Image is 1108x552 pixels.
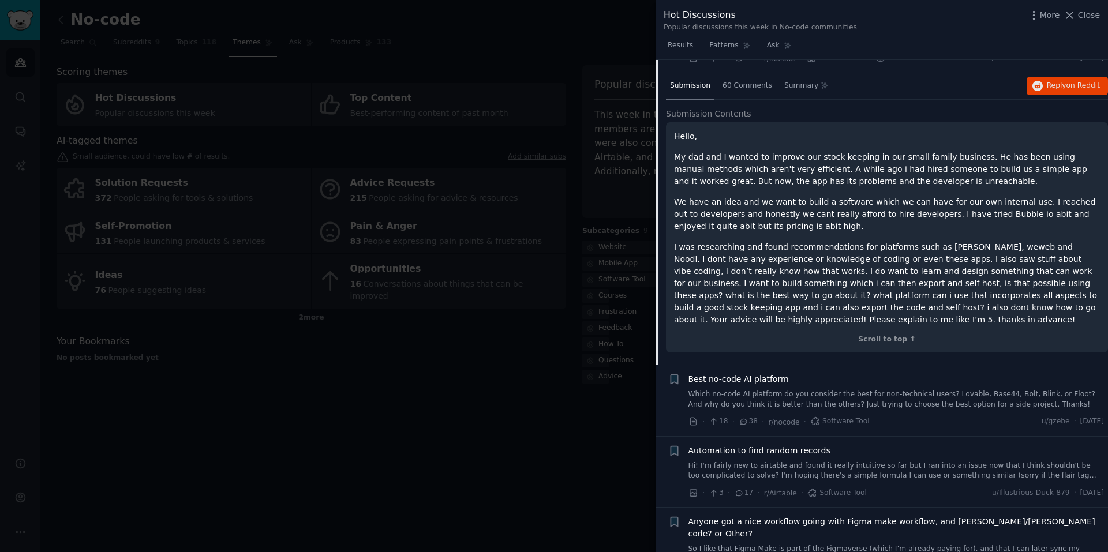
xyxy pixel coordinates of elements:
[1080,488,1104,498] span: [DATE]
[688,445,830,457] a: Automation to find random records
[674,196,1100,232] p: We have an idea and we want to build a software which we can have for our own internal use. I rea...
[784,81,818,91] span: Summary
[666,108,751,120] span: Submission Contents
[1074,416,1076,427] span: ·
[1027,77,1108,95] button: Replyon Reddit
[664,22,857,33] div: Popular discussions this week in No-code communities
[732,416,735,428] span: ·
[1047,81,1100,91] span: Reply
[804,416,806,428] span: ·
[688,389,1105,410] a: Which no-code AI platform do you consider the best for non-technical users? Lovable, Base44, Bolt...
[764,489,797,497] span: r/Airtable
[807,488,867,498] span: Software Tool
[734,488,753,498] span: 17
[674,241,1100,326] p: I was researching and found recommendations for platforms such as [PERSON_NAME], weweb and Noodl....
[688,373,789,385] a: Best no-code AI platform
[705,36,754,60] a: Patterns
[723,81,772,91] span: 60 Comments
[767,40,780,51] span: Ask
[801,487,803,499] span: ·
[1066,81,1100,89] span: on Reddit
[1042,416,1070,427] span: u/gzebe
[992,488,1070,498] span: u/Illustrious-Duck-879
[702,416,705,428] span: ·
[764,55,795,63] span: r/nocode
[762,416,764,428] span: ·
[739,416,758,427] span: 38
[709,40,738,51] span: Patterns
[757,487,759,499] span: ·
[674,130,1100,142] p: Hello,
[1074,488,1076,498] span: ·
[810,416,870,427] span: Software Tool
[709,416,728,427] span: 18
[664,36,697,60] a: Results
[702,487,705,499] span: ·
[1040,9,1060,21] span: More
[1078,9,1100,21] span: Close
[674,335,1100,345] div: Scroll to top ↑
[769,418,800,426] span: r/nocode
[728,487,730,499] span: ·
[688,516,1105,540] a: Anyone got a nice workflow going with Figma make workflow, and [PERSON_NAME]/[PERSON_NAME] code? ...
[674,151,1100,187] p: My dad and I wanted to improve our stock keeping in our small family business. He has been using ...
[664,8,857,22] div: Hot Discussions
[1080,416,1104,427] span: [DATE]
[670,81,710,91] span: Submission
[668,40,693,51] span: Results
[709,488,723,498] span: 3
[763,36,796,60] a: Ask
[1028,9,1060,21] button: More
[1064,9,1100,21] button: Close
[688,461,1105,481] a: Hi! I'm fairly new to airtable and found it really intuitive so far but I ran into an issue now t...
